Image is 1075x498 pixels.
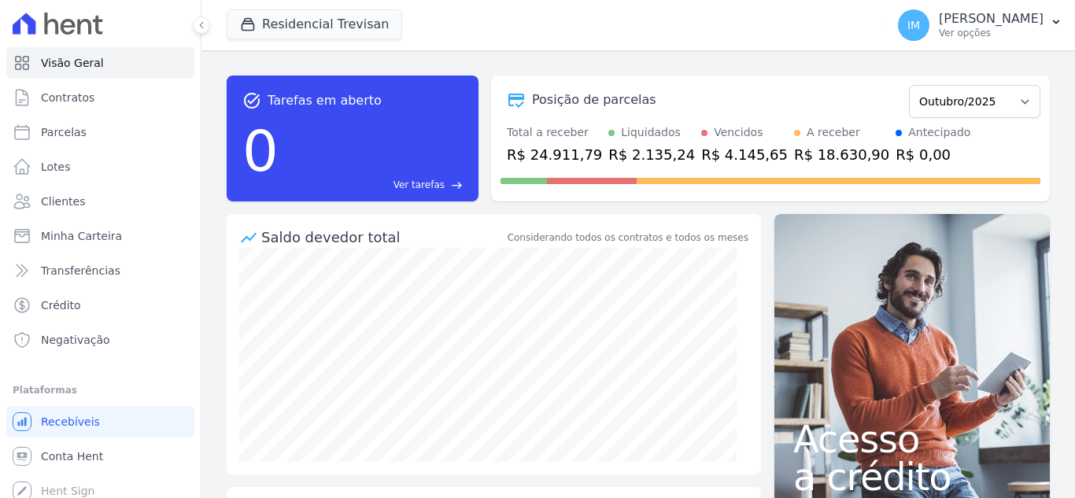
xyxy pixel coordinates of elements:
[41,228,122,244] span: Minha Carteira
[242,110,279,192] div: 0
[261,227,504,248] div: Saldo devedor total
[451,179,463,191] span: east
[885,3,1075,47] button: IM [PERSON_NAME] Ver opções
[6,441,194,472] a: Conta Hent
[227,9,402,39] button: Residencial Trevisan
[41,332,110,348] span: Negativação
[41,124,87,140] span: Parcelas
[532,90,656,109] div: Posição de parcelas
[939,27,1044,39] p: Ver opções
[6,151,194,183] a: Lotes
[939,11,1044,27] p: [PERSON_NAME]
[608,144,695,165] div: R$ 2.135,24
[794,144,889,165] div: R$ 18.630,90
[793,458,1031,496] span: a crédito
[908,124,970,141] div: Antecipado
[6,116,194,148] a: Parcelas
[621,124,681,141] div: Liquidados
[907,20,920,31] span: IM
[41,159,71,175] span: Lotes
[6,255,194,286] a: Transferências
[508,231,748,245] div: Considerando todos os contratos e todos os meses
[41,414,100,430] span: Recebíveis
[285,178,463,192] a: Ver tarefas east
[896,144,970,165] div: R$ 0,00
[41,297,81,313] span: Crédito
[13,381,188,400] div: Plataformas
[41,90,94,105] span: Contratos
[6,82,194,113] a: Contratos
[507,144,602,165] div: R$ 24.911,79
[6,324,194,356] a: Negativação
[714,124,763,141] div: Vencidos
[268,91,382,110] span: Tarefas em aberto
[6,47,194,79] a: Visão Geral
[242,91,261,110] span: task_alt
[41,263,120,279] span: Transferências
[6,290,194,321] a: Crédito
[6,406,194,437] a: Recebíveis
[393,178,445,192] span: Ver tarefas
[41,55,104,71] span: Visão Geral
[507,124,602,141] div: Total a receber
[793,420,1031,458] span: Acesso
[6,186,194,217] a: Clientes
[41,194,85,209] span: Clientes
[701,144,788,165] div: R$ 4.145,65
[6,220,194,252] a: Minha Carteira
[807,124,860,141] div: A receber
[41,448,103,464] span: Conta Hent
